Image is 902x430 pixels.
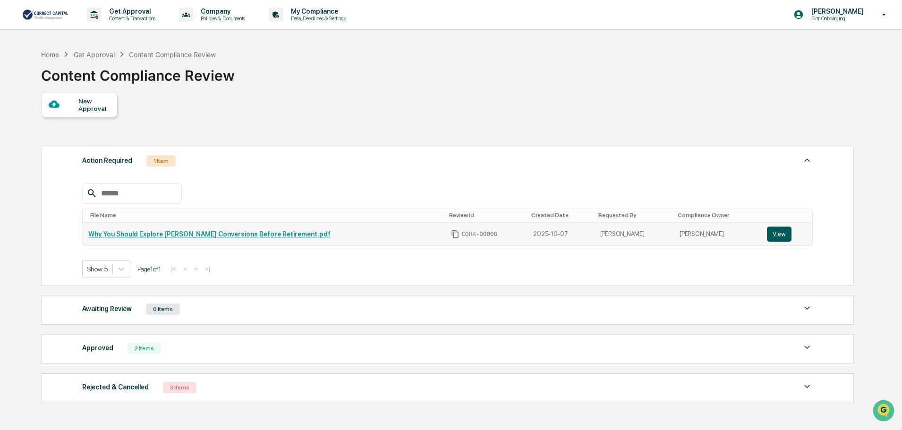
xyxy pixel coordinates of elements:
[9,72,26,89] img: 1746055101610-c473b297-6a78-478c-a979-82029cc54cd1
[82,154,132,167] div: Action Required
[801,342,813,353] img: caret
[674,223,761,245] td: [PERSON_NAME]
[202,265,213,273] button: >|
[801,303,813,314] img: caret
[449,212,524,219] div: Toggle SortBy
[102,8,160,15] p: Get Approval
[191,265,201,273] button: >
[82,342,113,354] div: Approved
[137,265,161,273] span: Page 1 of 1
[82,381,149,393] div: Rejected & Cancelled
[767,227,807,242] a: View
[74,51,115,59] div: Get Approval
[767,227,791,242] button: View
[451,230,460,238] span: Copy Id
[531,212,591,219] div: Toggle SortBy
[283,15,350,22] p: Data, Deadlines & Settings
[128,343,161,354] div: 2 Items
[9,138,17,145] div: 🔎
[163,382,196,393] div: 3 Items
[193,15,250,22] p: Policies & Documents
[461,230,497,238] span: CORR-00008
[129,51,216,59] div: Content Compliance Review
[801,154,813,166] img: caret
[804,8,868,15] p: [PERSON_NAME]
[804,15,868,22] p: Firm Onboarding
[9,120,17,127] div: 🖐️
[6,133,63,150] a: 🔎Data Lookup
[82,303,132,315] div: Awaiting Review
[180,265,190,273] button: <
[32,72,155,82] div: Start new chat
[598,212,670,219] div: Toggle SortBy
[78,119,117,128] span: Attestations
[168,265,179,273] button: |<
[528,223,595,245] td: 2025-10-07
[41,51,59,59] div: Home
[88,230,331,238] a: Why You Should Explore [PERSON_NAME] Conversions Before Retirement.pdf
[90,212,442,219] div: Toggle SortBy
[161,75,172,86] button: Start new chat
[9,20,172,35] p: How can we help?
[102,15,160,22] p: Content & Transactions
[801,381,813,392] img: caret
[32,82,119,89] div: We're available if you need us!
[68,120,76,127] div: 🗄️
[19,137,60,146] span: Data Lookup
[595,223,674,245] td: [PERSON_NAME]
[19,119,61,128] span: Preclearance
[94,160,114,167] span: Pylon
[23,8,68,21] img: logo
[193,8,250,15] p: Company
[872,399,897,424] iframe: Open customer support
[146,155,176,167] div: 1 Item
[769,212,809,219] div: Toggle SortBy
[65,115,121,132] a: 🗄️Attestations
[146,304,180,315] div: 0 Items
[283,8,350,15] p: My Compliance
[41,59,235,84] div: Content Compliance Review
[67,160,114,167] a: Powered byPylon
[678,212,757,219] div: Toggle SortBy
[78,97,110,112] div: New Approval
[6,115,65,132] a: 🖐️Preclearance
